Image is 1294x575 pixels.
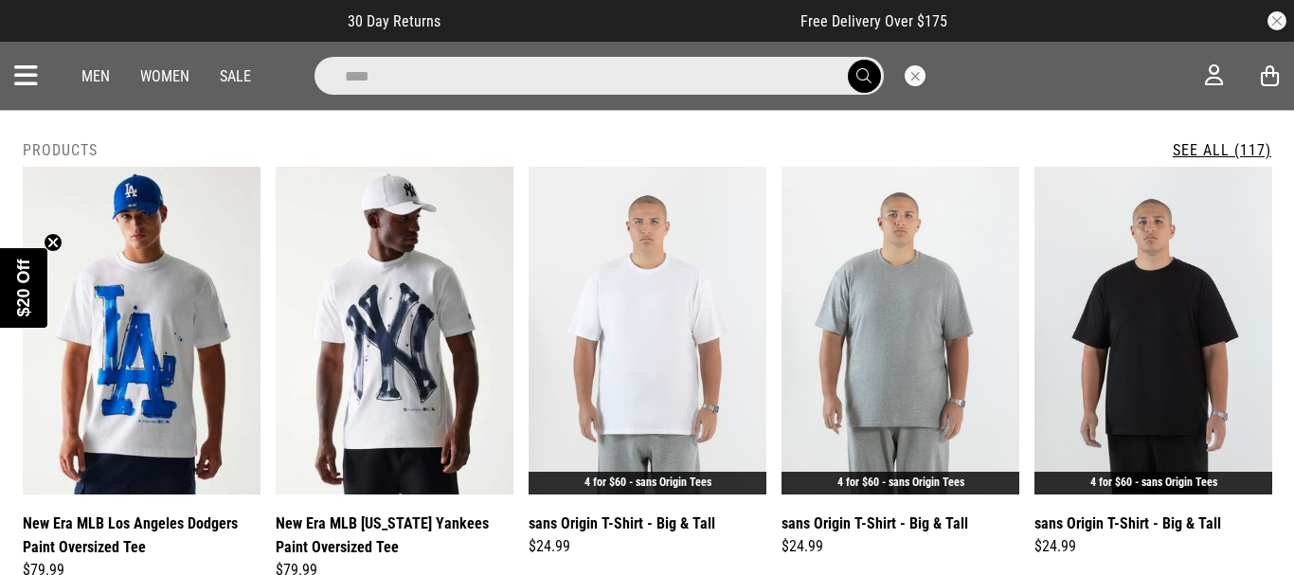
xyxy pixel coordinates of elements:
[1034,535,1272,558] div: $24.99
[140,67,189,85] a: Women
[1034,167,1272,494] img: Sans Origin T-shirt - Big & Tall in Black
[44,233,63,252] button: Close teaser
[782,167,1019,494] img: Sans Origin T-shirt - Big & Tall in Grey
[23,141,98,159] h2: Products
[837,476,964,489] a: 4 for $60 - sans Origin Tees
[348,12,440,30] span: 30 Day Returns
[782,512,968,535] a: sans Origin T-Shirt - Big & Tall
[81,67,110,85] a: Men
[800,12,947,30] span: Free Delivery Over $175
[23,512,261,559] a: New Era MLB Los Angeles Dodgers Paint Oversized Tee
[584,476,711,489] a: 4 for $60 - sans Origin Tees
[529,535,766,558] div: $24.99
[478,11,763,30] iframe: Customer reviews powered by Trustpilot
[220,67,251,85] a: Sale
[1173,141,1271,159] a: See All (117)
[905,65,926,86] button: Close search
[276,512,513,559] a: New Era MLB [US_STATE] Yankees Paint Oversized Tee
[529,167,766,494] img: Sans Origin T-shirt - Big & Tall in White
[23,167,261,494] img: New Era Mlb Los Angeles Dodgers Paint Oversized Tee in White
[276,167,513,494] img: New Era Mlb New York Yankees Paint Oversized Tee in White
[1034,512,1221,535] a: sans Origin T-Shirt - Big & Tall
[1090,476,1217,489] a: 4 for $60 - sans Origin Tees
[15,8,72,64] button: Open LiveChat chat widget
[782,535,1019,558] div: $24.99
[529,512,715,535] a: sans Origin T-Shirt - Big & Tall
[14,259,33,316] span: $20 Off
